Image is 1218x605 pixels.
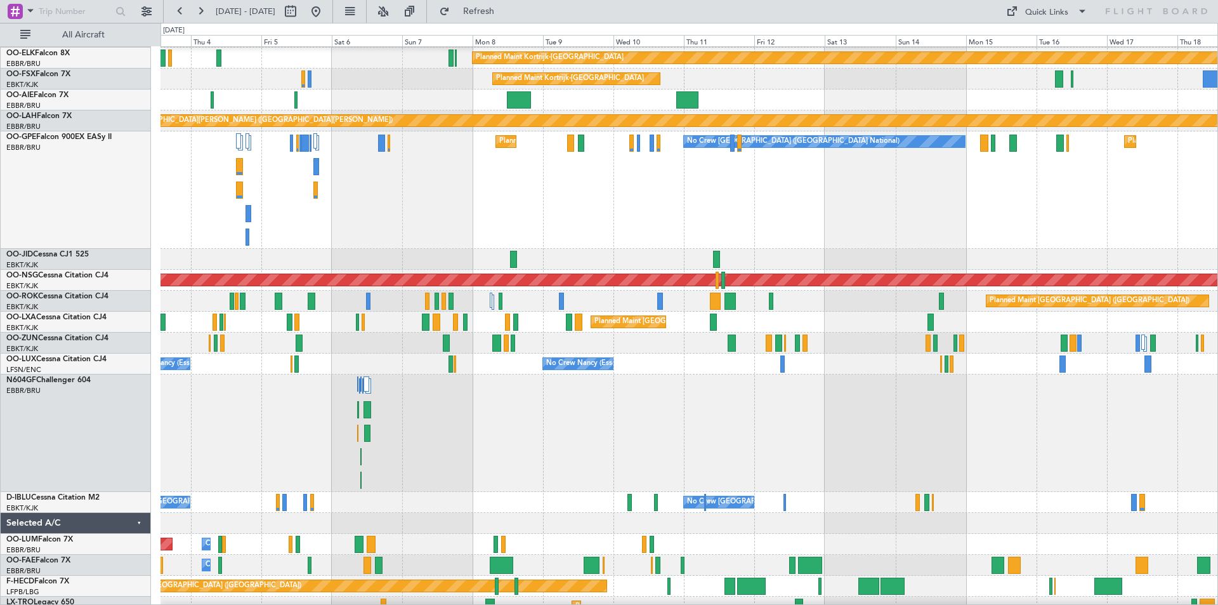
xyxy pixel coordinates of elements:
[687,132,900,151] div: No Crew [GEOGRAPHIC_DATA] ([GEOGRAPHIC_DATA] National)
[966,35,1037,46] div: Mon 15
[18,111,393,130] div: Planned Maint [PERSON_NAME]-[GEOGRAPHIC_DATA][PERSON_NAME] ([GEOGRAPHIC_DATA][PERSON_NAME])
[6,314,36,321] span: OO-LXA
[496,69,644,88] div: Planned Maint Kortrijk-[GEOGRAPHIC_DATA]
[754,35,825,46] div: Fri 12
[6,293,108,300] a: OO-ROKCessna Citation CJ4
[825,35,895,46] div: Sat 13
[261,35,332,46] div: Fri 5
[6,70,70,78] a: OO-FSXFalcon 7X
[6,91,34,99] span: OO-AIE
[6,133,36,141] span: OO-GPE
[543,35,613,46] div: Tue 9
[6,356,36,363] span: OO-LUX
[546,354,622,373] div: No Crew Nancy (Essey)
[6,91,69,99] a: OO-AIEFalcon 7X
[452,7,506,16] span: Refresh
[1000,1,1094,22] button: Quick Links
[6,536,73,543] a: OO-LUMFalcon 7X
[6,143,41,152] a: EBBR/BRU
[6,302,38,312] a: EBKT/KJK
[6,50,70,57] a: OO-ELKFalcon 8X
[6,344,38,354] a: EBKT/KJK
[990,291,1189,310] div: Planned Maint [GEOGRAPHIC_DATA] ([GEOGRAPHIC_DATA])
[1037,35,1107,46] div: Tue 16
[6,494,31,502] span: D-IBLU
[6,386,41,396] a: EBBR/BRU
[687,493,900,512] div: No Crew [GEOGRAPHIC_DATA] ([GEOGRAPHIC_DATA] National)
[6,272,108,279] a: OO-NSGCessna Citation CJ4
[6,251,89,258] a: OO-JIDCessna CJ1 525
[6,503,38,513] a: EBKT/KJK
[6,314,107,321] a: OO-LXACessna Citation CJ4
[6,494,100,502] a: D-IBLUCessna Citation M2
[6,293,38,300] span: OO-ROK
[6,70,36,78] span: OO-FSX
[896,35,966,46] div: Sun 14
[6,566,41,576] a: EBBR/BRU
[33,30,134,39] span: All Aircraft
[6,323,38,333] a: EBKT/KJK
[163,25,185,36] div: [DATE]
[6,557,36,564] span: OO-FAE
[6,112,72,120] a: OO-LAHFalcon 7X
[499,132,729,151] div: Planned Maint [GEOGRAPHIC_DATA] ([GEOGRAPHIC_DATA] National)
[191,35,261,46] div: Thu 4
[6,80,38,90] a: EBKT/KJK
[6,578,69,585] a: F-HECDFalcon 7X
[6,365,41,375] a: LFSN/ENC
[6,376,36,384] span: N604GF
[6,376,91,384] a: N604GFChallenger 604
[124,354,199,373] div: No Crew Nancy (Essey)
[1107,35,1177,46] div: Wed 17
[206,555,292,575] div: Owner Melsbroek Air Base
[6,133,112,141] a: OO-GPEFalcon 900EX EASy II
[684,35,754,46] div: Thu 11
[6,122,41,131] a: EBBR/BRU
[6,335,108,342] a: OO-ZUNCessna Citation CJ4
[476,48,624,67] div: Planned Maint Kortrijk-[GEOGRAPHIC_DATA]
[6,356,107,363] a: OO-LUXCessna Citation CJ4
[402,35,473,46] div: Sun 7
[6,545,41,555] a: EBBR/BRU
[6,335,38,342] span: OO-ZUN
[6,251,33,258] span: OO-JID
[594,312,824,331] div: Planned Maint [GEOGRAPHIC_DATA] ([GEOGRAPHIC_DATA] National)
[1025,6,1068,19] div: Quick Links
[39,2,112,21] input: Trip Number
[433,1,509,22] button: Refresh
[14,25,138,45] button: All Aircraft
[6,50,35,57] span: OO-ELK
[6,101,41,110] a: EBBR/BRU
[6,536,38,543] span: OO-LUM
[6,578,34,585] span: F-HECD
[6,59,41,69] a: EBBR/BRU
[6,587,39,597] a: LFPB/LBG
[6,272,38,279] span: OO-NSG
[206,535,292,554] div: Owner Melsbroek Air Base
[473,35,543,46] div: Mon 8
[6,112,37,120] span: OO-LAH
[6,557,70,564] a: OO-FAEFalcon 7X
[101,576,301,595] div: Planned Maint [GEOGRAPHIC_DATA] ([GEOGRAPHIC_DATA])
[6,281,38,291] a: EBKT/KJK
[216,6,275,17] span: [DATE] - [DATE]
[6,260,38,270] a: EBKT/KJK
[332,35,402,46] div: Sat 6
[613,35,684,46] div: Wed 10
